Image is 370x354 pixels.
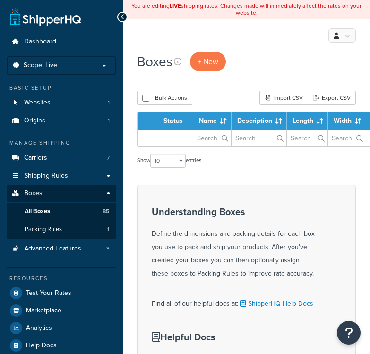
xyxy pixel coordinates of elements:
a: All Boxes 85 [7,203,116,220]
span: Dashboard [24,38,56,46]
a: Origins 1 [7,112,116,130]
span: Marketplace [26,307,61,315]
h1: Boxes [137,52,172,71]
li: Websites [7,94,116,112]
div: Import CSV [259,91,308,105]
li: Packing Rules [7,221,116,238]
a: Carriers 7 [7,149,116,167]
span: 85 [103,207,109,216]
th: Length [287,112,328,130]
a: Websites 1 [7,94,116,112]
a: Test Your Rates [7,285,116,302]
span: Help Docs [26,342,57,350]
span: Shipping Rules [24,172,68,180]
a: Boxes [7,185,116,202]
span: All Boxes [25,207,50,216]
a: Marketplace [7,302,116,319]
span: Origins [24,117,45,125]
button: Open Resource Center [337,321,361,345]
span: Packing Rules [25,225,62,233]
li: Origins [7,112,116,130]
a: ShipperHQ Home [10,7,81,26]
select: Showentries [150,154,186,168]
div: Resources [7,275,116,283]
button: Bulk Actions [137,91,192,105]
a: ShipperHQ Help Docs [238,299,313,309]
a: Export CSV [308,91,356,105]
a: Help Docs [7,337,116,354]
th: Status [153,112,193,130]
span: 3 [106,245,110,253]
span: Websites [24,99,51,107]
input: Search [232,130,286,146]
li: Advanced Features [7,240,116,258]
div: Basic Setup [7,84,116,92]
span: + New [198,56,218,67]
h3: Understanding Boxes [152,207,318,217]
span: Scope: Live [24,61,57,69]
a: Analytics [7,319,116,337]
h3: Helpful Docs [152,332,300,342]
span: 1 [107,225,109,233]
li: All Boxes [7,203,116,220]
span: 7 [107,154,110,162]
input: Search [287,130,327,146]
div: Manage Shipping [7,139,116,147]
div: Find all of our helpful docs at: [152,290,318,311]
input: Search [193,130,231,146]
div: Define the dimensions and packing details for each box you use to pack and ship your products. Af... [152,207,318,280]
b: LIVE [170,1,181,10]
label: Show entries [137,154,201,168]
th: Description [232,112,287,130]
a: Advanced Features 3 [7,240,116,258]
span: Boxes [24,190,43,198]
input: Search [328,130,366,146]
span: Carriers [24,154,47,162]
span: Analytics [26,324,52,332]
span: 1 [108,117,110,125]
li: Boxes [7,185,116,239]
span: 1 [108,99,110,107]
a: + New [190,52,226,71]
li: Carriers [7,149,116,167]
a: Packing Rules 1 [7,221,116,238]
a: Dashboard [7,33,116,51]
th: Width [328,112,366,130]
span: Advanced Features [24,245,81,253]
a: Shipping Rules [7,167,116,185]
th: Name [193,112,232,130]
span: Test Your Rates [26,289,71,297]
